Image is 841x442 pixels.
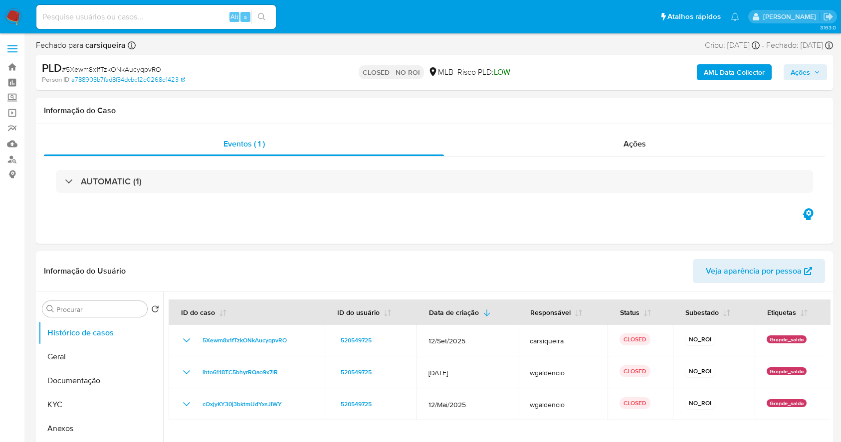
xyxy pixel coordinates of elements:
a: Sair [823,11,834,22]
span: Fechado para [36,40,126,51]
button: Histórico de casos [38,321,163,345]
a: a788903b7fad8f34dcbc12e0268e1423 [71,75,185,84]
p: carla.siqueira@mercadolivre.com [763,12,820,21]
button: Retornar ao pedido padrão [151,305,159,316]
span: Ações [791,64,810,80]
span: LOW [494,66,510,78]
span: Ações [624,138,646,149]
span: Risco PLD: [457,67,510,78]
button: Veja aparência por pessoa [693,259,825,283]
h1: Informação do Caso [44,106,825,116]
div: Criou: [DATE] [705,40,760,51]
div: MLB [428,67,453,78]
span: s [244,12,247,21]
button: AML Data Collector [697,64,772,80]
span: Alt [230,12,238,21]
div: Fechado: [DATE] [766,40,833,51]
span: - [762,40,764,51]
a: Notificações [731,12,739,21]
button: Anexos [38,417,163,441]
button: Ações [784,64,827,80]
span: # 5Xewm8x1fTzkONkAucyqpvRO [62,64,161,74]
p: CLOSED - NO ROI [359,65,424,79]
button: Documentação [38,369,163,393]
input: Procurar [56,305,143,314]
span: Atalhos rápidos [667,11,721,22]
button: Procurar [46,305,54,313]
b: Person ID [42,75,69,84]
button: KYC [38,393,163,417]
input: Pesquise usuários ou casos... [36,10,276,23]
div: AUTOMATIC (1) [56,170,813,193]
h1: Informação do Usuário [44,266,126,276]
button: Geral [38,345,163,369]
b: AML Data Collector [704,64,765,80]
button: search-icon [251,10,272,24]
b: carsiqueira [83,39,126,51]
b: PLD [42,60,62,76]
span: Veja aparência por pessoa [706,259,802,283]
span: Eventos ( 1 ) [223,138,265,149]
h3: AUTOMATIC (1) [81,176,142,187]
